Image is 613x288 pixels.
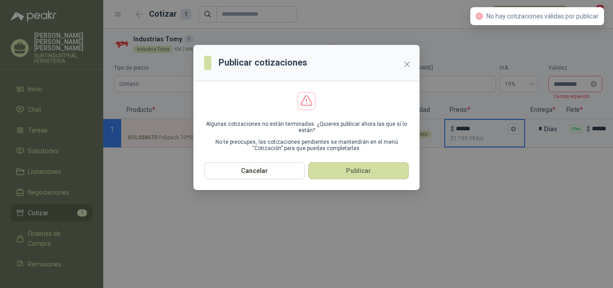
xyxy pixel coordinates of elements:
p: No te preocupes, las cotizaciones pendientes se mantendrán en el menú “Cotización” para que pueda... [204,139,409,151]
button: Publicar [308,162,409,179]
button: Close [400,57,414,71]
span: close [403,61,411,68]
button: Cancelar [204,162,305,179]
p: Algunas cotizaciones no están terminadas. ¿Quieres publicar ahora las que sí lo están? [204,121,409,133]
h3: Publicar cotizaciones [219,56,307,70]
